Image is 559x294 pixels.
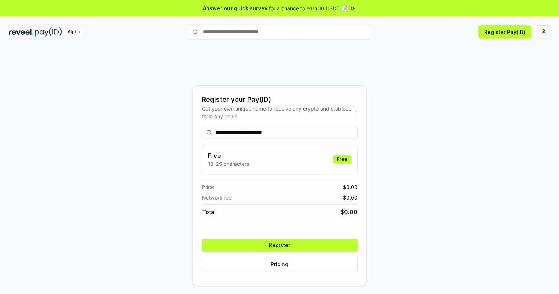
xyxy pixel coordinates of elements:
[478,25,531,38] button: Register Pay(ID)
[340,208,358,216] span: $ 0.00
[202,94,358,105] div: Register your Pay(ID)
[202,194,232,201] span: Network fee
[208,160,249,168] p: 13-25 characters
[333,155,351,163] div: Free
[202,105,358,120] div: Get your own unique name to receive any crypto and stablecoin, from any chain
[343,194,358,201] span: $ 0.00
[202,239,358,252] button: Register
[208,151,249,160] h3: Free
[202,208,216,216] span: Total
[343,183,358,191] span: $ 0.00
[9,27,33,37] img: reveel_dark
[35,27,62,37] img: pay_id
[269,4,347,12] span: for a chance to earn 10 USDT 📝
[203,4,267,12] span: Answer our quick survey
[202,183,214,191] span: Price
[202,258,358,271] button: Pricing
[63,27,84,37] div: Alpha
